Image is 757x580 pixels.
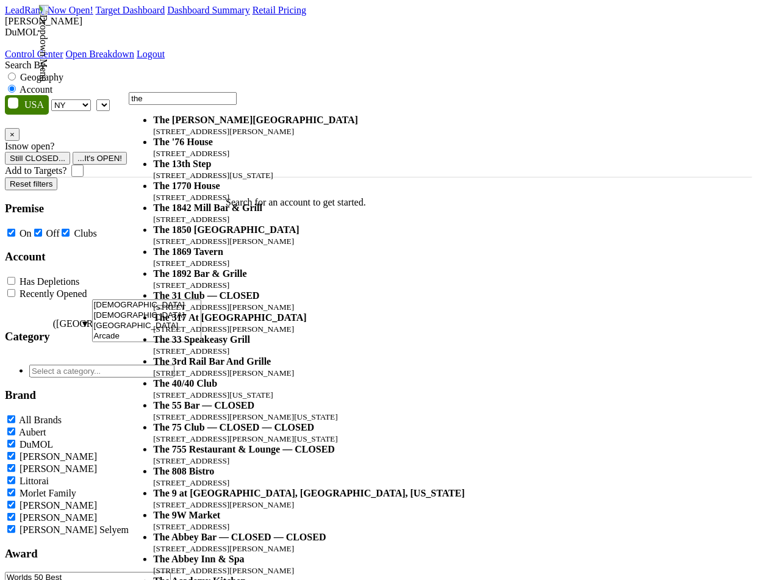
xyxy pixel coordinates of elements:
b: The 31 Club — CLOSED [153,290,259,301]
label: Clubs [74,228,96,238]
img: Dropdown Menu [38,5,49,82]
span: Search By [5,60,45,70]
label: [PERSON_NAME] [20,512,97,523]
small: [STREET_ADDRESS][PERSON_NAME] [153,303,294,312]
label: [PERSON_NAME] Selyem [20,525,129,535]
h3: Category [5,330,50,343]
small: [STREET_ADDRESS] [153,193,229,202]
a: Now Open! [48,5,93,15]
label: DuMOL [20,439,53,449]
b: The 1842 Mill Bar & Grill [153,202,262,213]
b: The 40/40 Club [153,378,217,388]
button: Still CLOSED... [5,152,70,165]
b: The 13th Step [153,159,211,169]
b: The 9W Market [153,510,220,520]
h3: Premise [5,202,201,215]
div: Dropdown Menu [5,49,165,60]
button: ...It's OPEN! [73,152,127,165]
label: Aubert [19,427,46,437]
span: × [10,130,15,139]
small: [STREET_ADDRESS] [153,456,229,465]
a: LeadRank [5,5,45,15]
b: The '76 House [153,137,213,147]
button: Close [5,128,20,141]
b: The 1850 [GEOGRAPHIC_DATA] [153,224,299,235]
b: The 3rd Rail Bar And Grille [153,356,271,367]
a: Open Breakdown [66,49,134,59]
small: [STREET_ADDRESS] [153,281,229,290]
small: [STREET_ADDRESS][PERSON_NAME] [153,544,294,553]
small: [STREET_ADDRESS] [153,259,229,268]
option: Arcade [93,331,201,342]
b: The 9 at [GEOGRAPHIC_DATA], [GEOGRAPHIC_DATA], [US_STATE] [153,488,465,498]
label: Recently Opened [20,288,87,299]
small: [STREET_ADDRESS][US_STATE] [153,171,273,180]
small: [STREET_ADDRESS][PERSON_NAME] [153,127,294,136]
small: [STREET_ADDRESS][PERSON_NAME][US_STATE] [153,434,338,443]
label: Off [46,228,60,238]
b: The 55 Bar — CLOSED [153,400,254,410]
small: [STREET_ADDRESS] [153,346,229,356]
label: Morlet Family [20,488,76,498]
small: [STREET_ADDRESS][PERSON_NAME][US_STATE] [153,412,338,421]
a: Dashboard Summary [167,5,250,15]
b: The Abbey Inn & Spa [153,554,244,564]
option: [DEMOGRAPHIC_DATA] [93,310,201,321]
label: [PERSON_NAME] [20,464,97,474]
label: Littorai [20,476,49,486]
h3: Award [5,547,201,560]
small: [STREET_ADDRESS][PERSON_NAME] [153,368,294,378]
b: The 1869 Tavern [153,246,223,257]
small: [STREET_ADDRESS][PERSON_NAME] [153,237,294,246]
small: [STREET_ADDRESS] [153,522,229,531]
label: On [20,228,32,238]
h3: Brand [5,388,201,402]
a: Target Dashboard [96,5,165,15]
option: [GEOGRAPHIC_DATA] [93,321,201,331]
b: The 75 Club — CLOSED — CLOSED [153,422,314,432]
span: ▼ [81,319,90,329]
label: Account [20,84,52,95]
button: Reset filters [5,177,57,190]
span: DuMOL [5,27,38,37]
label: Has Depletions [20,276,79,287]
a: Retail Pricing [253,5,306,15]
small: [STREET_ADDRESS][PERSON_NAME] [153,566,294,575]
input: Select a category... [29,365,174,378]
small: [STREET_ADDRESS] [153,149,229,158]
label: Add to Targets? [5,165,66,176]
a: Control Center [5,49,63,59]
div: Is now open? [5,141,752,152]
small: [STREET_ADDRESS][PERSON_NAME] [153,324,294,334]
a: Logout [137,49,165,59]
div: [PERSON_NAME] [5,16,752,27]
label: Geography [20,72,63,82]
small: [STREET_ADDRESS][US_STATE] [153,390,273,399]
b: The 755 Restaurant & Lounge — CLOSED [153,444,335,454]
label: All Brands [19,415,62,425]
option: [DEMOGRAPHIC_DATA] [93,300,201,310]
b: The 317 At [GEOGRAPHIC_DATA] [153,312,306,323]
label: [PERSON_NAME] [20,500,97,510]
b: The 1892 Bar & Grille [153,268,246,279]
h3: Account [5,250,201,263]
b: The 1770 House [153,181,220,191]
small: [STREET_ADDRESS] [153,478,229,487]
b: The Abbey Bar — CLOSED — CLOSED [153,532,326,542]
label: [PERSON_NAME] [20,451,97,462]
span: ([GEOGRAPHIC_DATA]) [53,318,77,354]
small: [STREET_ADDRESS] [153,215,229,224]
b: The [PERSON_NAME][GEOGRAPHIC_DATA] [153,115,358,125]
b: The 808 Bistro [153,466,214,476]
small: [STREET_ADDRESS][PERSON_NAME] [153,500,294,509]
b: The 33 Speakeasy Grill [153,334,250,345]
